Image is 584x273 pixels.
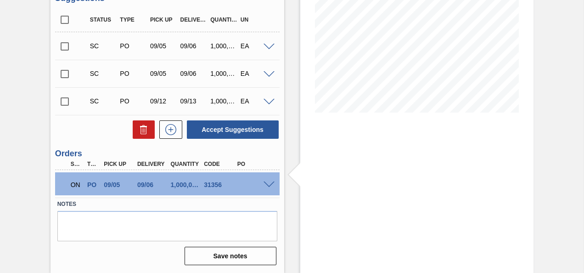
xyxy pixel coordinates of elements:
div: Type [85,161,101,167]
div: Code [202,161,237,167]
div: Status [88,17,120,23]
div: Delivery [135,161,171,167]
h3: Orders [55,149,280,159]
div: PO [235,161,271,167]
div: 09/05/2025 [148,42,180,50]
div: 09/05/2025 [148,70,180,77]
div: Type [118,17,150,23]
div: New suggestion [155,120,182,139]
div: Purchase order [118,97,150,105]
div: 1,000,000.000 [208,42,240,50]
div: UN [238,17,270,23]
div: 31356 [202,181,237,188]
div: 1,000,000.000 [168,181,204,188]
div: 09/12/2025 [148,97,180,105]
div: Quantity [168,161,204,167]
div: 1,000,000.000 [208,70,240,77]
div: Suggestion Created [88,42,120,50]
div: Pick up [148,17,180,23]
div: 09/13/2025 [178,97,210,105]
button: Accept Suggestions [187,120,279,139]
label: Notes [57,198,277,211]
div: Negotiating Order [68,175,84,195]
div: Accept Suggestions [182,119,280,140]
div: Suggestion Created [88,70,120,77]
p: ON [71,181,82,188]
div: 1,000,000.000 [208,97,240,105]
div: Suggestion Created [88,97,120,105]
div: Purchase order [85,181,101,188]
div: EA [238,42,270,50]
button: Save notes [185,247,276,265]
div: Purchase order [118,70,150,77]
div: 09/06/2025 [135,181,171,188]
div: 09/05/2025 [101,181,137,188]
div: EA [238,70,270,77]
div: Step [68,161,84,167]
div: 09/06/2025 [178,70,210,77]
div: Purchase order [118,42,150,50]
div: Pick up [101,161,137,167]
div: Delivery [178,17,210,23]
div: Quantity [208,17,240,23]
div: Delete Suggestions [128,120,155,139]
div: EA [238,97,270,105]
div: 09/06/2025 [178,42,210,50]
